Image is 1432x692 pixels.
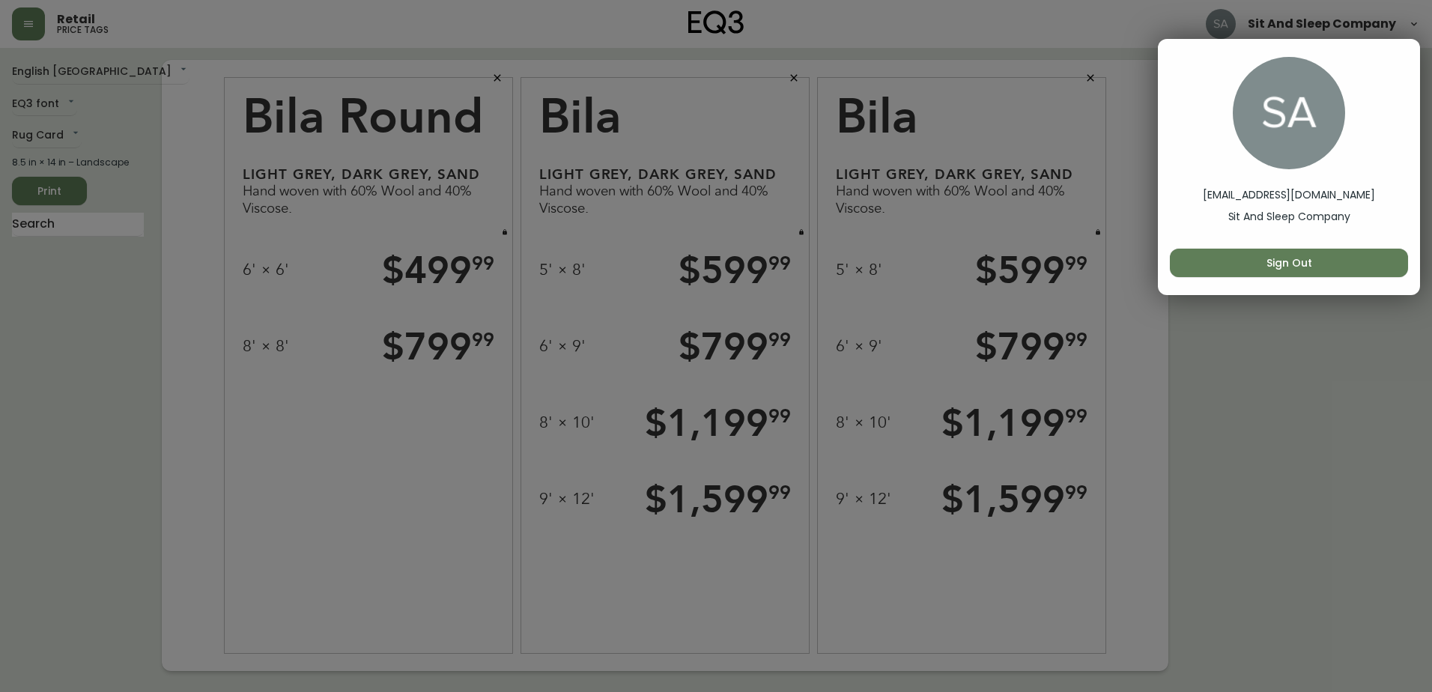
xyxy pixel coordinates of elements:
button: Sign Out [1170,249,1408,277]
span: Sign Out [1182,254,1396,273]
label: [EMAIL_ADDRESS][DOMAIN_NAME] [1203,187,1375,203]
img: 2f63cb659aea8afe997ba7bb6e46bb57 [1233,57,1345,169]
div: Bila Round [81,18,333,85]
div: Light Grey, Dark Grey, Sand [81,106,333,123]
label: Sit And Sleep Company [1228,209,1350,225]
